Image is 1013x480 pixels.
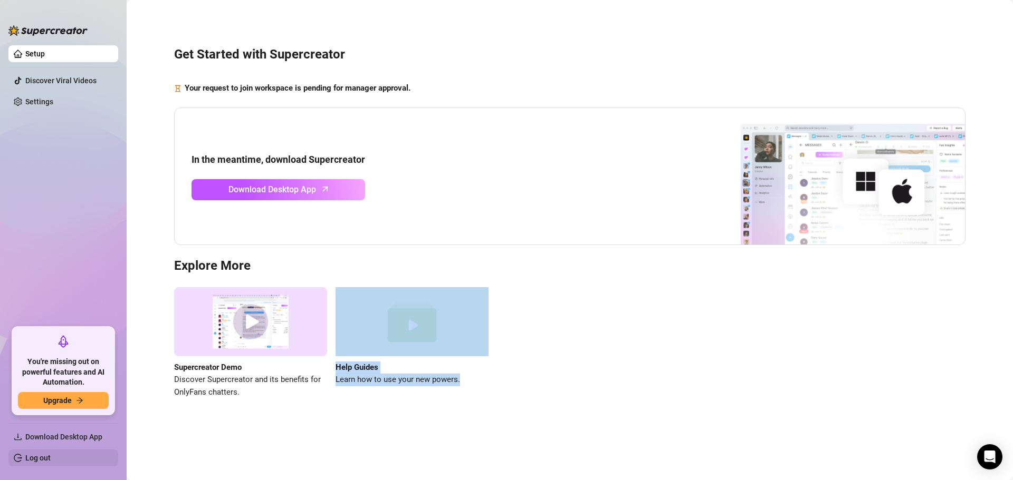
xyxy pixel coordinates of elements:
div: Open Intercom Messenger [977,444,1002,469]
img: download app [701,108,965,245]
a: Settings [25,97,53,106]
span: Download Desktop App [25,433,102,441]
strong: In the meantime, download Supercreator [192,154,365,165]
span: download [14,433,22,441]
span: Download Desktop App [228,183,316,196]
h3: Explore More [174,258,966,275]
a: Supercreator DemoDiscover Supercreator and its benefits for OnlyFans chatters. [174,287,327,398]
img: supercreator demo [174,287,327,356]
button: Upgradearrow-right [18,392,109,409]
h3: Get Started with Supercreator [174,46,966,63]
a: Log out [25,454,51,462]
span: Upgrade [43,396,72,405]
span: arrow-right [76,397,83,404]
img: logo-BBDzfeDw.svg [8,25,88,36]
span: You're missing out on powerful features and AI Automation. [18,357,109,388]
span: Discover Supercreator and its benefits for OnlyFans chatters. [174,374,327,398]
strong: Your request to join workspace is pending for manager approval. [185,83,410,93]
a: Discover Viral Videos [25,76,97,85]
span: hourglass [174,82,181,95]
a: Download Desktop Apparrow-up [192,179,365,200]
strong: Help Guides [336,363,378,372]
span: arrow-up [319,183,331,195]
a: Setup [25,50,45,58]
span: rocket [57,335,70,348]
a: Help GuidesLearn how to use your new powers. [336,287,489,398]
strong: Supercreator Demo [174,363,242,372]
span: Learn how to use your new powers. [336,374,489,386]
img: help guides [336,287,489,356]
